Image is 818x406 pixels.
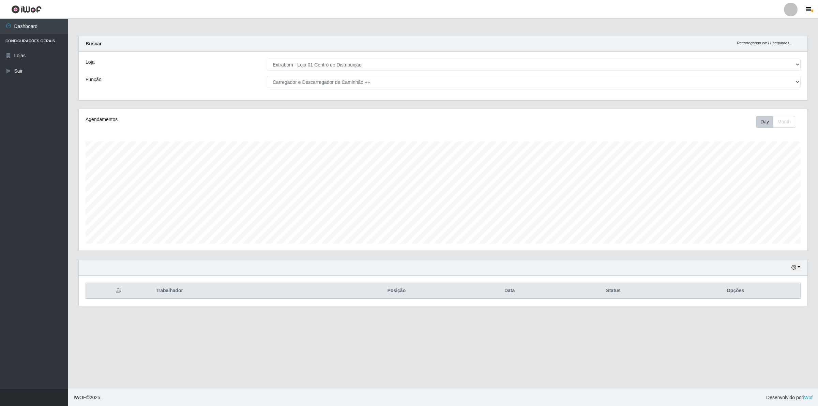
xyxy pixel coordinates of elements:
img: CoreUI Logo [11,5,42,14]
strong: Buscar [86,41,102,46]
i: Recarregando em 11 segundos... [737,41,792,45]
label: Loja [86,59,94,66]
span: Desenvolvido por [766,394,813,401]
span: © 2025 . [74,394,102,401]
div: First group [756,116,795,128]
button: Day [756,116,773,128]
th: Trabalhador [152,283,330,299]
th: Status [556,283,671,299]
button: Month [773,116,795,128]
th: Data [463,283,556,299]
div: Agendamentos [86,116,378,123]
th: Posição [330,283,463,299]
label: Função [86,76,102,83]
span: IWOF [74,395,86,400]
a: iWof [803,395,813,400]
div: Toolbar with button groups [756,116,801,128]
th: Opções [670,283,800,299]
